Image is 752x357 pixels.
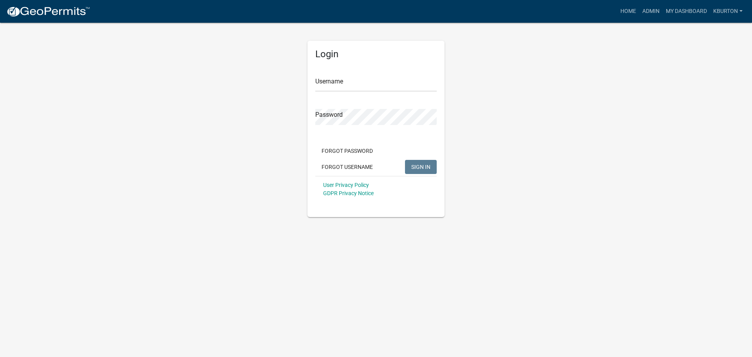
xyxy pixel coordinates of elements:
[411,163,430,170] span: SIGN IN
[323,190,374,196] a: GDPR Privacy Notice
[617,4,639,19] a: Home
[315,144,379,158] button: Forgot Password
[323,182,369,188] a: User Privacy Policy
[663,4,710,19] a: My Dashboard
[315,160,379,174] button: Forgot Username
[405,160,437,174] button: SIGN IN
[315,49,437,60] h5: Login
[639,4,663,19] a: Admin
[710,4,746,19] a: kburton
